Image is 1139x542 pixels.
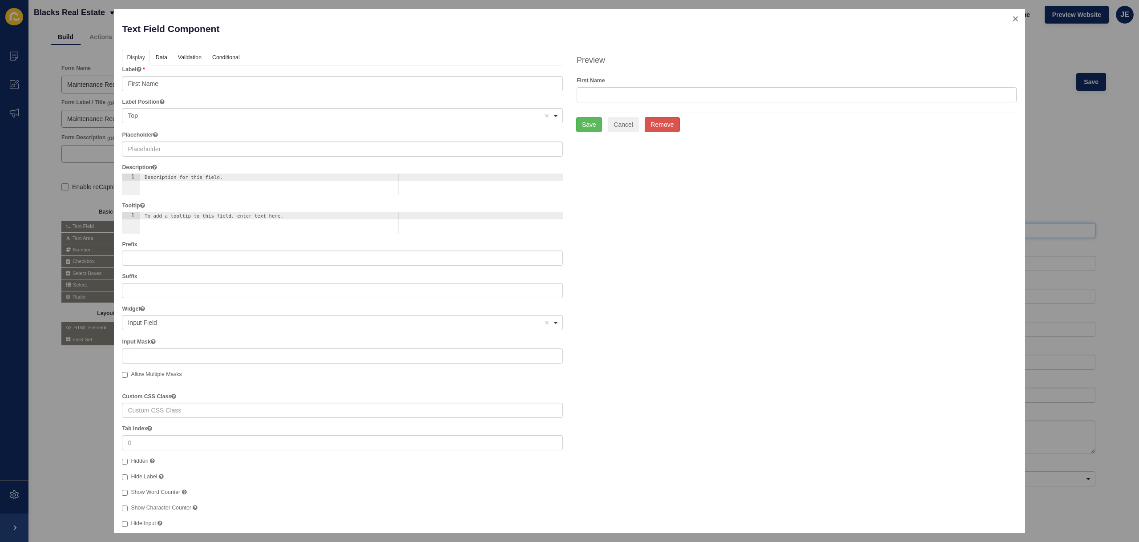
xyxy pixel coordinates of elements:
input: Allow Multiple Masks [122,372,128,378]
a: Display [122,50,149,66]
label: First Name [577,77,605,85]
label: Description [122,163,157,171]
label: Tooltip [122,202,145,210]
input: Hide Input [122,521,128,527]
button: Remove [645,117,679,132]
button: Save [576,117,602,132]
h4: Preview [577,55,1017,66]
label: Custom CSS Class [122,392,176,400]
input: 0 [122,435,563,450]
span: Show Word Counter [131,489,180,495]
input: Field Label [122,76,563,91]
input: Show Character Counter [122,506,128,511]
a: Conditional [207,50,245,66]
button: Cancel [608,117,639,132]
span: Hide Label [131,473,157,480]
label: Prefix [122,240,137,248]
a: Data [151,50,172,66]
button: Remove item: 'input' [542,318,551,327]
button: close [1006,9,1025,28]
button: Remove item: 'top' [542,111,551,120]
input: Custom CSS Class [122,403,563,418]
div: 1 [122,174,140,181]
input: Placeholder [122,142,563,157]
label: Label [122,65,145,73]
input: Hidden [122,459,128,465]
label: Widget [122,305,145,313]
label: Placeholder [122,131,158,139]
label: Input Mask [122,338,155,346]
span: Hide Input [131,520,156,526]
span: Top [128,112,138,119]
div: Description for this field. [145,174,517,180]
a: Validation [173,50,206,66]
label: Suffix [122,272,137,280]
input: Show Word Counter [122,490,128,496]
span: Input Field [128,319,157,326]
div: To add a tooltip to this field, enter text here. [145,213,517,219]
label: Tab Index [122,425,152,433]
p: Text Field Component [122,17,563,40]
input: Hide Label [122,474,128,480]
span: Hidden [131,458,148,464]
span: Show Character Counter [131,505,191,511]
label: Label Position [122,98,164,106]
span: Allow Multiple Masks [131,371,182,377]
div: 1 [122,212,140,219]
